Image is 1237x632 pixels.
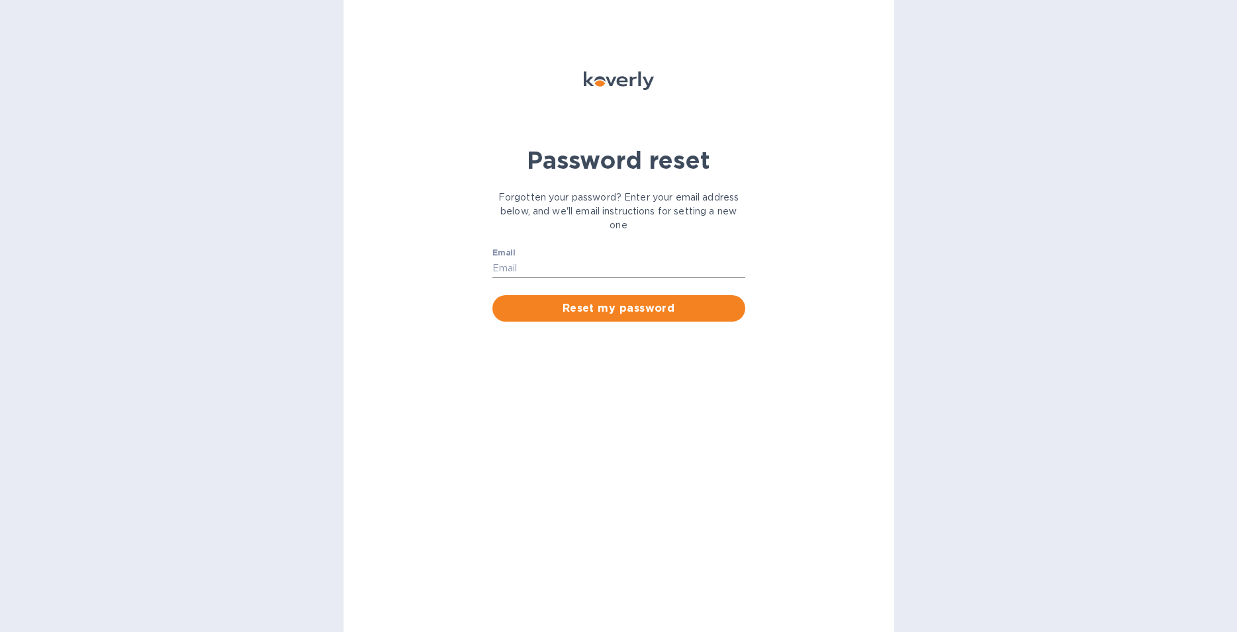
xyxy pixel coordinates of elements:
b: Password reset [527,146,710,175]
img: Koverly [584,71,654,90]
p: Forgotten your password? Enter your email address below, and we'll email instructions for setting... [492,191,745,232]
label: Email [492,249,516,257]
span: Reset my password [503,300,735,316]
button: Reset my password [492,295,745,322]
input: Email [492,259,745,279]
